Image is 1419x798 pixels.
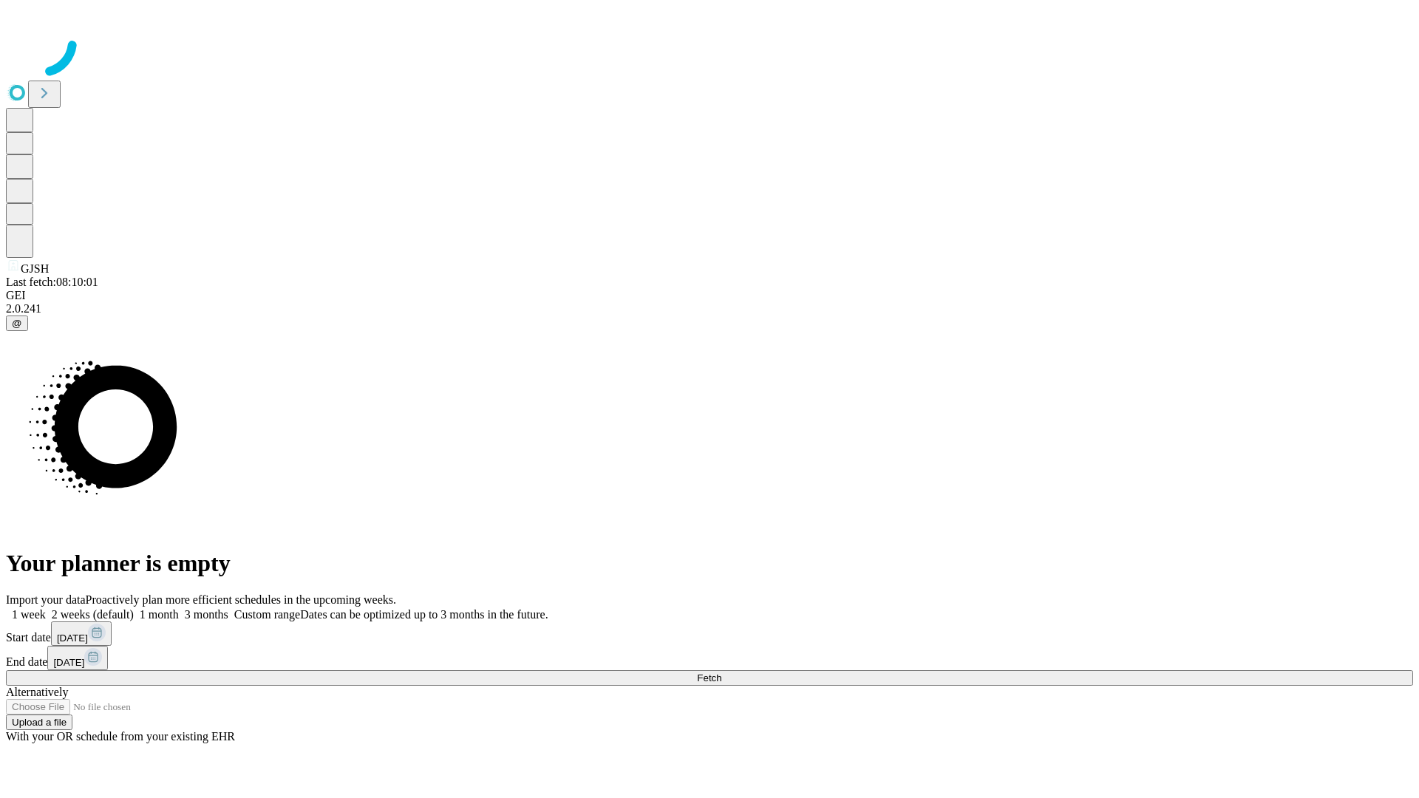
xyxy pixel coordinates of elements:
[234,608,300,621] span: Custom range
[86,593,396,606] span: Proactively plan more efficient schedules in the upcoming weeks.
[6,715,72,730] button: Upload a file
[53,657,84,668] span: [DATE]
[12,608,46,621] span: 1 week
[21,262,49,275] span: GJSH
[6,670,1413,686] button: Fetch
[6,302,1413,316] div: 2.0.241
[57,632,88,644] span: [DATE]
[140,608,179,621] span: 1 month
[6,621,1413,646] div: Start date
[697,672,721,683] span: Fetch
[12,318,22,329] span: @
[6,316,28,331] button: @
[6,289,1413,302] div: GEI
[185,608,228,621] span: 3 months
[6,276,98,288] span: Last fetch: 08:10:01
[6,550,1413,577] h1: Your planner is empty
[6,646,1413,670] div: End date
[51,621,112,646] button: [DATE]
[300,608,548,621] span: Dates can be optimized up to 3 months in the future.
[52,608,134,621] span: 2 weeks (default)
[6,686,68,698] span: Alternatively
[47,646,108,670] button: [DATE]
[6,730,235,743] span: With your OR schedule from your existing EHR
[6,593,86,606] span: Import your data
